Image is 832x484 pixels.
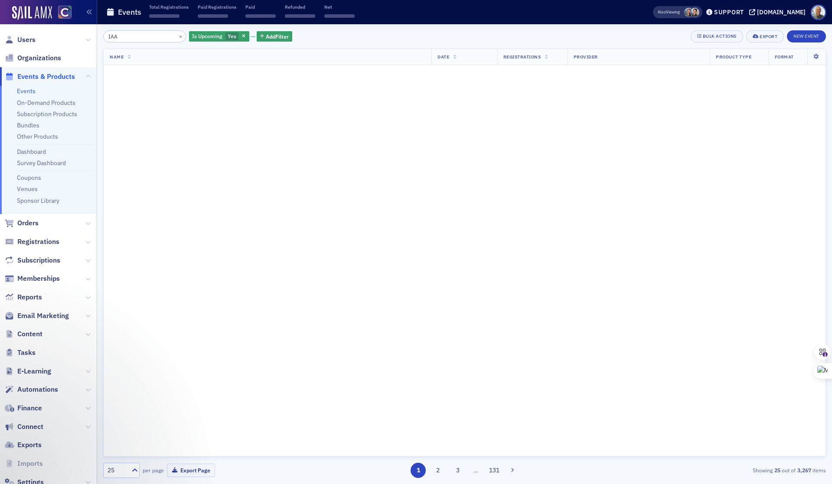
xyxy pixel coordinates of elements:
span: Finance [17,403,42,413]
a: Coupons [17,174,41,182]
a: Other Products [17,133,58,140]
a: Exports [5,440,42,450]
span: Subscriptions [17,256,60,265]
img: SailAMX [12,6,52,20]
a: Venues [17,185,38,193]
a: Registrations [5,237,59,247]
a: Content [5,329,42,339]
a: Memberships [5,274,60,283]
a: Subscription Products [17,110,77,118]
a: Organizations [5,53,61,63]
span: Content [17,329,42,339]
a: Bundles [17,121,39,129]
a: Users [5,35,36,45]
span: Memberships [17,274,60,283]
a: Events [17,87,36,95]
a: Orders [5,218,39,228]
a: Dashboard [17,148,46,156]
img: SailAMX [58,6,72,19]
span: Automations [17,385,58,394]
a: Finance [5,403,42,413]
a: On-Demand Products [17,99,75,107]
span: Reports [17,292,42,302]
a: Automations [5,385,58,394]
a: E-Learning [5,367,51,376]
span: Organizations [17,53,61,63]
a: Imports [5,459,43,468]
span: E-Learning [17,367,51,376]
a: Connect [5,422,43,432]
a: Reports [5,292,42,302]
span: Events & Products [17,72,75,81]
span: Registrations [17,237,59,247]
a: Sponsor Library [17,197,59,205]
span: Orders [17,218,39,228]
a: Events & Products [5,72,75,81]
span: Tasks [17,348,36,357]
span: Users [17,35,36,45]
iframe: Intercom notifications message [7,419,180,480]
a: Survey Dashboard [17,159,66,167]
a: Subscriptions [5,256,60,265]
a: Tasks [5,348,36,357]
span: Email Marketing [17,311,69,321]
a: View Homepage [52,6,72,20]
a: Email Marketing [5,311,69,321]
